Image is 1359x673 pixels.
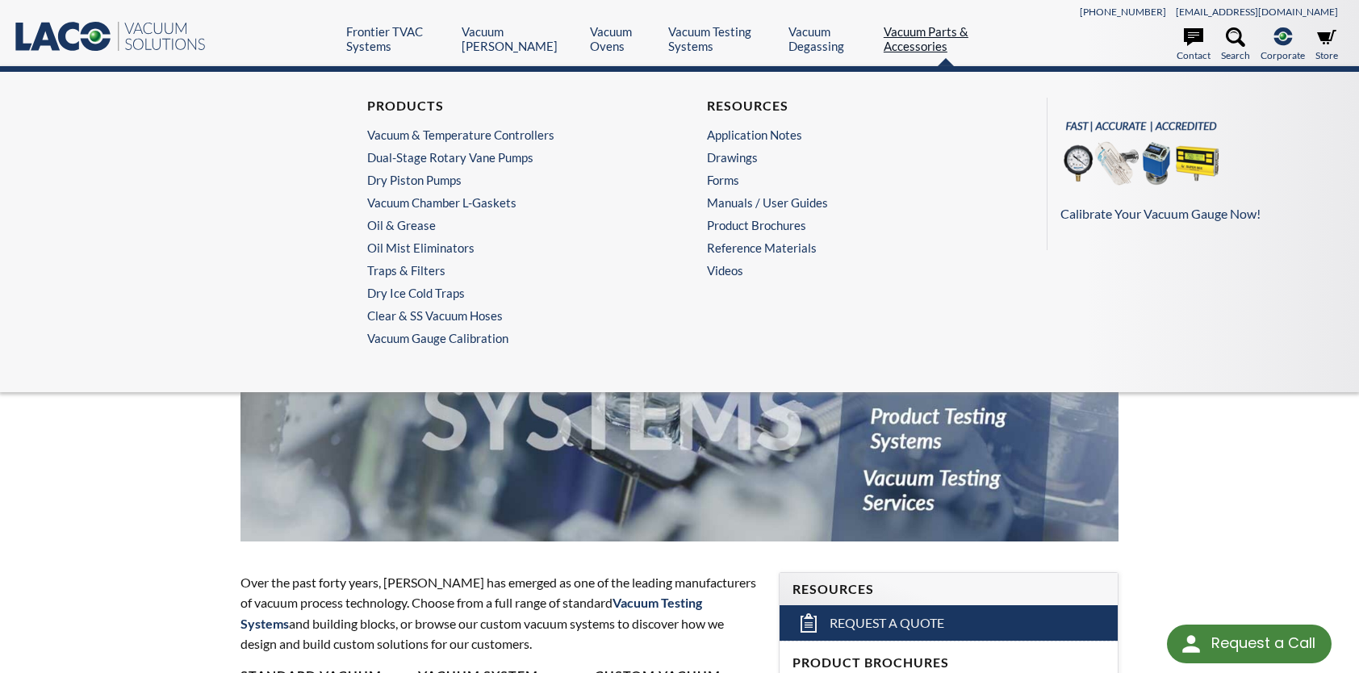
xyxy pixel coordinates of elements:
p: Calibrate Your Vacuum Gauge Now! [1060,203,1332,224]
a: [PHONE_NUMBER] [1080,6,1166,18]
p: Over the past forty years, [PERSON_NAME] has emerged as one of the leading manufacturers of vacuu... [240,572,759,654]
a: Drawings [707,150,985,165]
a: Videos [707,263,993,278]
a: Vacuum Testing Systems [668,24,776,53]
div: Request a Call [1211,625,1315,662]
a: Frontier TVAC Systems [346,24,450,53]
a: Request a Quote [780,605,1118,641]
a: Vacuum Degassing [788,24,872,53]
a: Manuals / User Guides [707,195,985,210]
h4: Resources [792,581,1105,598]
a: Product Brochures [707,218,985,232]
a: Search [1221,27,1250,63]
a: Dry Piston Pumps [367,173,645,187]
a: Store [1315,27,1338,63]
h4: Resources [707,98,985,115]
a: Oil Mist Eliminators [367,240,645,255]
h4: Products [367,98,645,115]
a: Application Notes [707,127,985,142]
a: [EMAIL_ADDRESS][DOMAIN_NAME] [1176,6,1338,18]
a: Calibrate Your Vacuum Gauge Now! [1060,111,1332,224]
a: Clear & SS Vacuum Hoses [367,308,645,323]
span: Request a Quote [830,615,944,632]
a: Oil & Grease [367,218,645,232]
a: Vacuum [PERSON_NAME] [462,24,578,53]
span: Corporate [1261,48,1305,63]
a: Vacuum Parts & Accessories [884,24,1009,53]
a: Vacuum Ovens [590,24,655,53]
a: Dry Ice Cold Traps [367,286,645,300]
a: Vacuum Gauge Calibration [367,331,653,345]
strong: Vacuum Testing Systems [240,595,702,631]
a: Vacuum Chamber L-Gaskets [367,195,645,210]
a: Contact [1177,27,1211,63]
img: round button [1178,631,1204,657]
div: Request a Call [1167,625,1332,663]
h4: Product Brochures [792,654,1105,671]
a: Vacuum & Temperature Controllers [367,127,645,142]
a: Reference Materials [707,240,985,255]
a: Traps & Filters [367,263,645,278]
a: Forms [707,173,985,187]
a: Dual-Stage Rotary Vane Pumps [367,150,645,165]
img: Menu_Pod_VacGauges.png [1060,111,1222,201]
